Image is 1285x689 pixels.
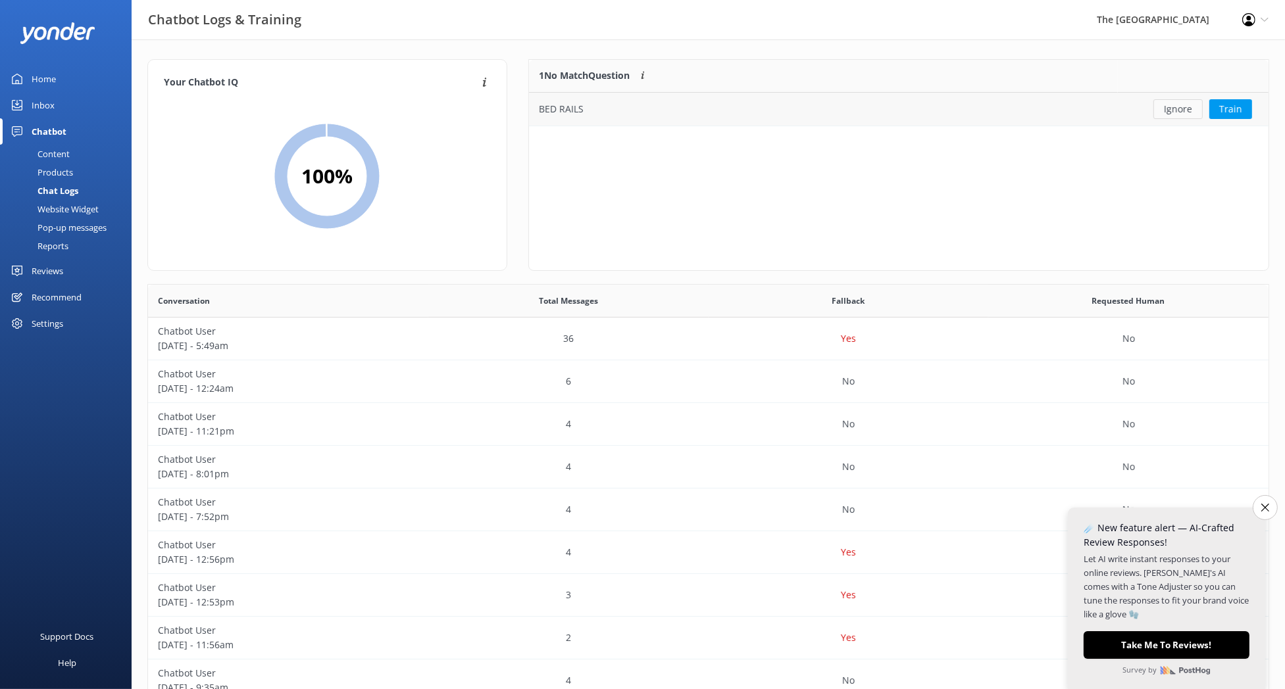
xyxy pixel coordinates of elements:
[164,76,478,90] h4: Your Chatbot IQ
[841,331,856,346] p: Yes
[529,93,1269,126] div: grid
[1092,295,1165,307] span: Requested Human
[32,284,82,310] div: Recommend
[842,374,855,389] p: No
[158,381,418,396] p: [DATE] - 12:24am
[148,574,1269,617] div: row
[566,502,571,517] p: 4
[148,488,1269,531] div: row
[842,502,855,517] p: No
[32,118,66,145] div: Chatbot
[539,102,584,116] div: BED RAILS
[158,638,418,652] p: [DATE] - 11:56am
[842,460,855,474] p: No
[148,9,301,30] h3: Chatbot Logs & Training
[566,417,571,431] p: 4
[529,93,1269,126] div: row
[32,258,63,284] div: Reviews
[158,339,418,353] p: [DATE] - 5:49am
[566,460,571,474] p: 4
[8,145,70,163] div: Content
[148,617,1269,659] div: row
[158,595,418,609] p: [DATE] - 12:53pm
[842,673,855,688] p: No
[1122,502,1135,517] p: No
[158,295,210,307] span: Conversation
[563,331,574,346] p: 36
[158,510,418,524] p: [DATE] - 7:52pm
[158,581,418,595] p: Chatbot User
[8,237,132,255] a: Reports
[539,68,630,83] p: 1 No Match Question
[8,181,132,200] a: Chat Logs
[148,318,1269,360] div: row
[841,630,856,645] p: Yes
[8,218,132,237] a: Pop-up messages
[158,552,418,567] p: [DATE] - 12:56pm
[539,295,598,307] span: Total Messages
[1122,374,1135,389] p: No
[842,417,855,431] p: No
[158,367,418,381] p: Chatbot User
[8,145,132,163] a: Content
[1209,99,1252,119] button: Train
[841,545,856,559] p: Yes
[148,403,1269,446] div: row
[301,160,353,192] h2: 100 %
[832,295,865,307] span: Fallback
[566,545,571,559] p: 4
[148,446,1269,488] div: row
[158,424,418,439] p: [DATE] - 11:21pm
[158,666,418,680] p: Chatbot User
[1153,99,1203,119] button: Ignore
[8,181,78,200] div: Chat Logs
[8,200,99,218] div: Website Widget
[1122,331,1135,346] p: No
[8,163,132,181] a: Products
[566,630,571,645] p: 2
[32,92,55,118] div: Inbox
[148,360,1269,403] div: row
[158,495,418,510] p: Chatbot User
[158,623,418,638] p: Chatbot User
[158,452,418,467] p: Chatbot User
[41,623,94,650] div: Support Docs
[32,66,56,92] div: Home
[20,22,95,44] img: yonder-white-logo.png
[1122,417,1135,431] p: No
[158,538,418,552] p: Chatbot User
[566,673,571,688] p: 4
[8,200,132,218] a: Website Widget
[8,218,107,237] div: Pop-up messages
[8,163,73,181] div: Products
[32,310,63,337] div: Settings
[158,467,418,481] p: [DATE] - 8:01pm
[1122,460,1135,474] p: No
[148,531,1269,574] div: row
[841,588,856,602] p: Yes
[8,237,68,255] div: Reports
[58,650,76,676] div: Help
[158,410,418,424] p: Chatbot User
[566,374,571,389] p: 6
[158,324,418,339] p: Chatbot User
[566,588,571,602] p: 3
